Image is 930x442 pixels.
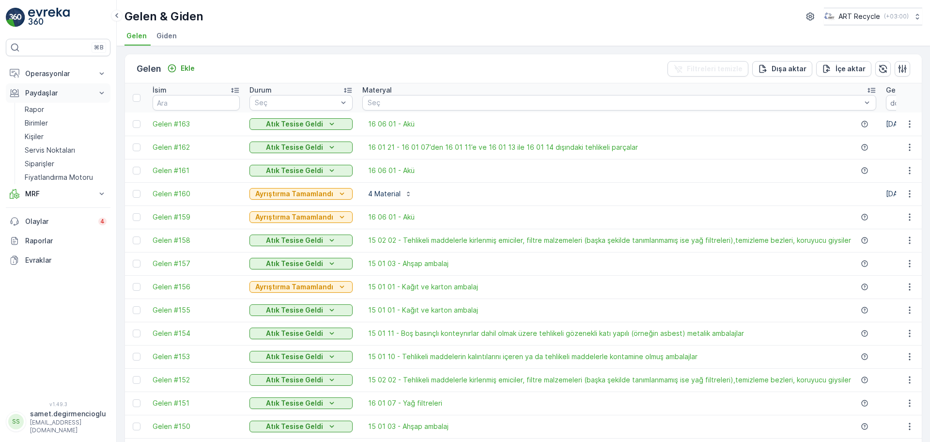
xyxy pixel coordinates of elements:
p: Atık Tesise Geldi [266,142,323,152]
span: Gelen #155 [153,305,240,315]
p: Siparişler [25,159,54,169]
div: Toggle Row Selected [133,260,140,268]
img: image_23.png [824,11,835,22]
p: Paydaşlar [25,88,91,98]
a: 15 01 10 - Tehlikeli maddelerin kalıntılarını içeren ya da tehlikeli maddelerle kontamine olmuş a... [368,352,697,362]
a: Gelen #159 [153,212,240,222]
p: Gelen & Giden [124,9,203,24]
p: Atık Tesise Geldi [266,236,323,245]
div: Toggle Row Selected [133,213,140,221]
a: 15 01 11 - Boş basınçlı konteynırlar dahil olmak üzere tehlikeli gözenekli katı yapılı (örneğin a... [368,329,744,338]
a: Gelen #157 [153,259,240,268]
div: Toggle Row Selected [133,143,140,151]
p: Kişiler [25,132,44,142]
p: Raporlar [25,236,107,246]
a: Birimler [21,116,110,130]
button: Dışa aktar [752,61,812,77]
button: Atık Tesise Geldi [249,351,353,363]
a: Evraklar [6,251,110,270]
a: 16 01 21 - 16 01 07’den 16 01 11’e ve 16 01 13 ile 16 01 14 dışındaki tehlikeli parçalar [368,142,638,152]
p: Seç [255,98,338,108]
p: ( +03:00 ) [884,13,909,20]
p: İsim [153,85,167,95]
div: Toggle Row Selected [133,376,140,384]
a: Gelen #150 [153,422,240,431]
a: Kişiler [21,130,110,143]
a: Rapor [21,103,110,116]
span: Giden [156,31,177,41]
a: Fiyatlandırma Motoru [21,171,110,184]
button: Atık Tesise Geldi [249,258,353,269]
a: Gelen #156 [153,282,240,292]
div: Toggle Row Selected [133,120,140,128]
input: Ara [153,95,240,110]
span: Gelen #160 [153,189,240,199]
a: 16 06 01 - Akü [368,166,415,175]
p: Atık Tesise Geldi [266,398,323,408]
button: Atık Tesise Geldi [249,142,353,153]
p: Dışa aktar [772,64,806,74]
p: Ayrıştırma Tamamlandı [255,212,333,222]
button: Atık Tesise Geldi [249,165,353,176]
span: Gelen #162 [153,142,240,152]
button: Atık Tesise Geldi [249,374,353,386]
span: v 1.49.3 [6,401,110,407]
p: Rapor [25,105,44,114]
p: Birimler [25,118,48,128]
a: 16 01 07 - Yağ filtreleri [368,398,442,408]
p: Atık Tesise Geldi [266,259,323,268]
button: İçe aktar [816,61,871,77]
button: 4 Material [362,186,418,202]
div: Toggle Row Selected [133,306,140,314]
button: SSsamet.degirmencioglu[EMAIL_ADDRESS][DOMAIN_NAME] [6,409,110,434]
p: Atık Tesise Geldi [266,305,323,315]
p: Ekle [181,63,195,73]
p: Atık Tesise Geldi [266,119,323,129]
span: 15 01 03 - Ahşap ambalaj [368,422,449,431]
a: 15 02 02 - Tehlikeli maddelerle kirlenmiş emiciler, filtre malzemeleri (başka şekilde tanımlanmam... [368,236,851,245]
div: Toggle Row Selected [133,190,140,198]
a: Gelen #163 [153,119,240,129]
p: Seç [368,98,861,108]
p: Durum [249,85,272,95]
p: samet.degirmencioglu [30,409,106,419]
button: Ekle [163,63,199,74]
div: Toggle Row Selected [133,330,140,337]
p: ⌘B [94,44,104,51]
button: Atık Tesise Geldi [249,421,353,432]
div: Toggle Row Selected [133,353,140,361]
p: MRF [25,189,91,199]
div: Toggle Row Selected [133,167,140,174]
a: Gelen #152 [153,375,240,385]
a: 15 01 03 - Ahşap ambalaj [368,259,449,268]
span: 15 01 01 - Kağıt ve karton ambalaj [368,305,478,315]
div: Toggle Row Selected [133,237,140,244]
a: Servis Noktaları [21,143,110,157]
p: Evraklar [25,255,107,265]
img: logo_light-DOdMpM7g.png [28,8,70,27]
p: Ayrıştırma Tamamlandı [255,189,333,199]
a: 16 06 01 - Akü [368,212,415,222]
a: Gelen #154 [153,329,240,338]
a: Olaylar4 [6,212,110,231]
a: Gelen #158 [153,236,240,245]
button: ART Recycle(+03:00) [824,8,922,25]
div: Toggle Row Selected [133,423,140,430]
p: Atık Tesise Geldi [266,422,323,431]
p: Olaylar [25,217,93,226]
span: Gelen [126,31,147,41]
p: Servis Noktaları [25,145,75,155]
p: 4 [100,218,105,225]
a: 16 06 01 - Akü [368,119,415,129]
p: Materyal [362,85,392,95]
p: [EMAIL_ADDRESS][DOMAIN_NAME] [30,419,106,434]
